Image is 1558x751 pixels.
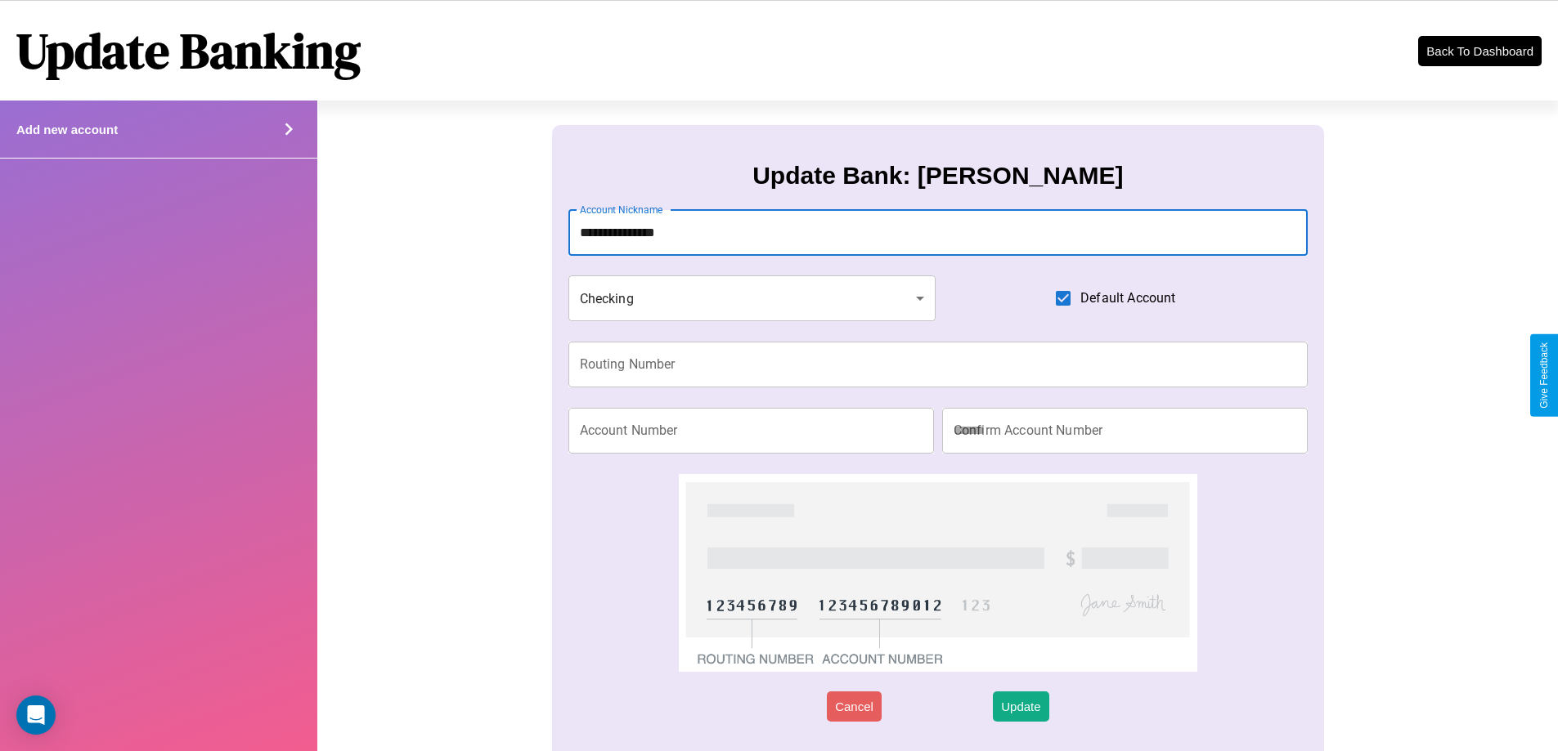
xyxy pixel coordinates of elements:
h1: Update Banking [16,17,361,84]
img: check [679,474,1197,672]
div: Give Feedback [1538,342,1550,409]
button: Back To Dashboard [1418,36,1542,66]
h4: Add new account [16,123,118,136]
label: Account Nickname [580,203,663,217]
span: Default Account [1080,288,1175,308]
button: Update [993,691,1048,722]
div: Open Intercom Messenger [16,695,56,735]
div: Checking [568,275,936,321]
button: Cancel [827,691,882,722]
h3: Update Bank: [PERSON_NAME] [752,162,1123,190]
